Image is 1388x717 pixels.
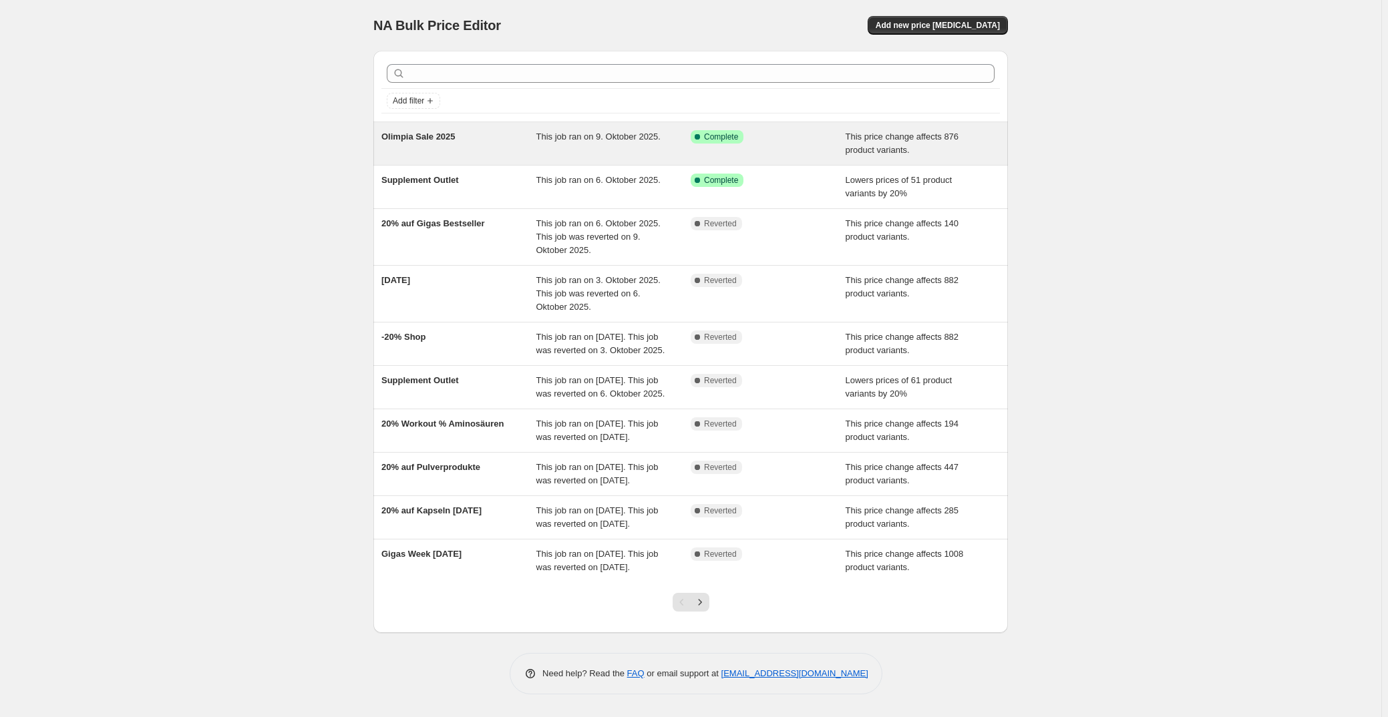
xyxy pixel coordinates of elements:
[536,218,661,255] span: This job ran on 6. Oktober 2025. This job was reverted on 9. Oktober 2025.
[536,419,659,442] span: This job ran on [DATE]. This job was reverted on [DATE].
[536,332,665,355] span: This job ran on [DATE]. This job was reverted on 3. Oktober 2025.
[381,419,504,429] span: 20% Workout % Aminosäuren
[846,505,959,529] span: This price change affects 285 product variants.
[846,375,952,399] span: Lowers prices of 61 product variants by 20%
[704,419,737,429] span: Reverted
[542,668,627,678] span: Need help? Read the
[846,549,964,572] span: This price change affects 1008 product variants.
[381,375,459,385] span: Supplement Outlet
[704,462,737,473] span: Reverted
[673,593,709,612] nav: Pagination
[373,18,501,33] span: NA Bulk Price Editor
[704,549,737,559] span: Reverted
[387,93,440,109] button: Add filter
[536,462,659,485] span: This job ran on [DATE]. This job was reverted on [DATE].
[536,549,659,572] span: This job ran on [DATE]. This job was reverted on [DATE].
[704,505,737,516] span: Reverted
[381,132,456,142] span: Olimpia Sale 2025
[704,275,737,286] span: Reverted
[721,668,868,678] a: [EMAIL_ADDRESS][DOMAIN_NAME]
[704,132,738,142] span: Complete
[846,132,959,155] span: This price change affects 876 product variants.
[704,332,737,342] span: Reverted
[536,505,659,529] span: This job ran on [DATE]. This job was reverted on [DATE].
[627,668,645,678] a: FAQ
[381,175,459,185] span: Supplement Outlet
[691,593,709,612] button: Next
[846,175,952,198] span: Lowers prices of 51 product variants by 20%
[846,275,959,298] span: This price change affects 882 product variants.
[846,218,959,242] span: This price change affects 140 product variants.
[381,549,462,559] span: Gigas Week [DATE]
[536,275,661,312] span: This job ran on 3. Oktober 2025. This job was reverted on 6. Oktober 2025.
[536,375,665,399] span: This job ran on [DATE]. This job was reverted on 6. Oktober 2025.
[393,95,424,106] span: Add filter
[381,332,425,342] span: -20% Shop
[536,132,661,142] span: This job ran on 9. Oktober 2025.
[381,275,410,285] span: [DATE]
[846,332,959,355] span: This price change affects 882 product variants.
[876,20,1000,31] span: Add new price [MEDICAL_DATA]
[868,16,1008,35] button: Add new price [MEDICAL_DATA]
[704,375,737,386] span: Reverted
[536,175,661,185] span: This job ran on 6. Oktober 2025.
[704,175,738,186] span: Complete
[846,419,959,442] span: This price change affects 194 product variants.
[704,218,737,229] span: Reverted
[381,462,480,472] span: 20% auf Pulverprodukte
[645,668,721,678] span: or email support at
[381,505,482,515] span: 20% auf Kapseln [DATE]
[381,218,485,228] span: 20% auf Gigas Bestseller
[846,462,959,485] span: This price change affects 447 product variants.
